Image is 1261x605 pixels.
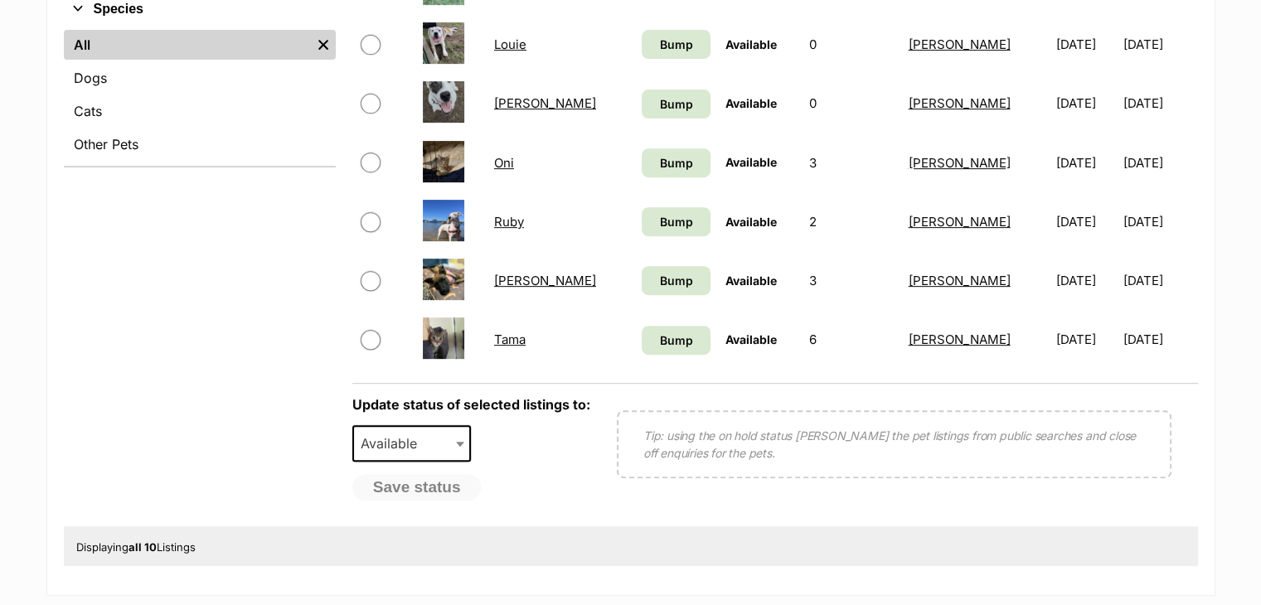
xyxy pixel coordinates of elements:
[725,96,777,110] span: Available
[64,30,311,60] a: All
[642,266,711,295] a: Bump
[803,193,900,250] td: 2
[352,396,590,413] label: Update status of selected listings to:
[494,332,526,347] a: Tama
[352,425,472,462] span: Available
[1050,16,1122,73] td: [DATE]
[642,207,711,236] a: Bump
[1050,311,1122,368] td: [DATE]
[725,273,777,288] span: Available
[64,96,336,126] a: Cats
[659,213,692,230] span: Bump
[803,16,900,73] td: 0
[129,540,157,554] strong: all 10
[1050,134,1122,191] td: [DATE]
[494,214,524,230] a: Ruby
[642,326,711,355] a: Bump
[659,154,692,172] span: Bump
[76,540,196,554] span: Displaying Listings
[642,30,711,59] a: Bump
[1123,252,1196,309] td: [DATE]
[64,63,336,93] a: Dogs
[1123,134,1196,191] td: [DATE]
[803,252,900,309] td: 3
[1123,75,1196,132] td: [DATE]
[803,311,900,368] td: 6
[494,155,514,171] a: Oni
[311,30,336,60] a: Remove filter
[1050,75,1122,132] td: [DATE]
[494,273,596,288] a: [PERSON_NAME]
[909,36,1011,52] a: [PERSON_NAME]
[909,95,1011,111] a: [PERSON_NAME]
[659,272,692,289] span: Bump
[1123,16,1196,73] td: [DATE]
[725,37,777,51] span: Available
[659,332,692,349] span: Bump
[64,129,336,159] a: Other Pets
[725,215,777,229] span: Available
[1123,311,1196,368] td: [DATE]
[803,75,900,132] td: 0
[659,95,692,113] span: Bump
[725,155,777,169] span: Available
[1123,193,1196,250] td: [DATE]
[659,36,692,53] span: Bump
[494,95,596,111] a: [PERSON_NAME]
[725,332,777,346] span: Available
[352,474,482,501] button: Save status
[64,27,336,166] div: Species
[642,148,711,177] a: Bump
[909,214,1011,230] a: [PERSON_NAME]
[354,432,434,455] span: Available
[494,36,526,52] a: Louie
[909,155,1011,171] a: [PERSON_NAME]
[1050,252,1122,309] td: [DATE]
[642,90,711,119] a: Bump
[909,332,1011,347] a: [PERSON_NAME]
[803,134,900,191] td: 3
[909,273,1011,288] a: [PERSON_NAME]
[643,427,1145,462] p: Tip: using the on hold status [PERSON_NAME] the pet listings from public searches and close off e...
[1050,193,1122,250] td: [DATE]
